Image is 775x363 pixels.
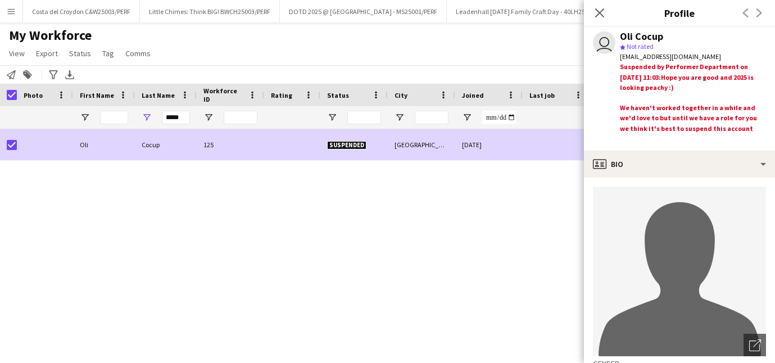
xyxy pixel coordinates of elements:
[455,129,523,160] div: [DATE]
[620,103,766,134] div: We haven't worked together in a while and we'd love to but until we have a role for you we think ...
[462,112,472,122] button: Open Filter Menu
[24,91,43,99] span: Photo
[271,91,292,99] span: Rating
[69,48,91,58] span: Status
[9,48,25,58] span: View
[347,111,381,124] input: Status Filter Input
[224,111,257,124] input: Workforce ID Filter Input
[102,48,114,58] span: Tag
[529,91,555,99] span: Last job
[31,46,62,61] a: Export
[388,129,455,160] div: [GEOGRAPHIC_DATA]
[140,1,280,22] button: Little Chimes: Think BIG! BWCH25003/PERF
[36,48,58,58] span: Export
[4,68,18,81] app-action-btn: Notify workforce
[65,46,96,61] a: Status
[63,68,76,81] app-action-btn: Export XLSX
[395,91,407,99] span: City
[142,112,152,122] button: Open Filter Menu
[98,46,119,61] a: Tag
[620,52,721,61] span: [EMAIL_ADDRESS][DOMAIN_NAME]
[4,46,29,61] a: View
[482,111,516,124] input: Joined Filter Input
[135,129,197,160] div: Cocup
[327,91,349,99] span: Status
[9,27,92,44] span: My Workforce
[462,91,484,99] span: Joined
[121,46,155,61] a: Comms
[80,91,114,99] span: First Name
[21,68,34,81] app-action-btn: Add to tag
[395,112,405,122] button: Open Filter Menu
[620,144,766,154] div: All the best
[620,31,663,42] div: Oli Cocup
[447,1,620,22] button: Leadenhall [DATE] Family Craft Day - 40LH25004/PERF
[327,141,366,149] span: Suspended
[197,129,264,160] div: 125
[23,1,140,22] button: Costa del Croydon C&W25003/PERF
[744,334,766,356] div: Open photos pop-in
[584,151,775,178] div: Bio
[415,111,448,124] input: City Filter Input
[584,6,775,20] h3: Profile
[142,91,175,99] span: Last Name
[80,112,90,122] button: Open Filter Menu
[203,112,214,122] button: Open Filter Menu
[280,1,447,22] button: DOTD 2025 @ [GEOGRAPHIC_DATA] - MS25001/PERF
[162,111,190,124] input: Last Name Filter Input
[620,73,754,92] span: Hope you are good and 2025 is looking peachy :)
[327,112,337,122] button: Open Filter Menu
[73,129,135,160] div: Oli
[100,111,128,124] input: First Name Filter Input
[620,62,766,146] div: Suspended by Performer Department on [DATE] 11:03:
[627,42,654,51] span: Not rated
[125,48,151,58] span: Comms
[47,68,60,81] app-action-btn: Advanced filters
[203,87,244,103] span: Workforce ID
